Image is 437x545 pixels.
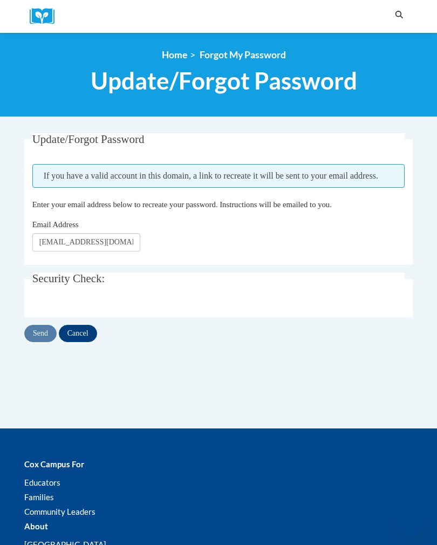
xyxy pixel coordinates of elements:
span: If you have a valid account in this domain, a link to recreate it will be sent to your email addr... [32,164,405,188]
span: Email Address [32,220,79,229]
img: Logo brand [30,8,62,25]
input: Email [32,233,140,251]
a: Cox Campus [30,8,62,25]
span: Update/Forgot Password [91,66,357,95]
span: Security Check: [32,272,105,285]
button: Search [391,9,407,22]
a: Home [162,49,187,60]
input: Cancel [59,325,97,342]
span: Update/Forgot Password [32,133,145,146]
b: Cox Campus For [24,459,84,469]
span: Enter your email address below to recreate your password. Instructions will be emailed to you. [32,200,332,209]
b: About [24,521,48,531]
a: Educators [24,478,60,487]
a: Families [24,492,54,502]
span: Forgot My Password [200,49,286,60]
a: Community Leaders [24,507,95,516]
iframe: Button to launch messaging window [394,502,428,536]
